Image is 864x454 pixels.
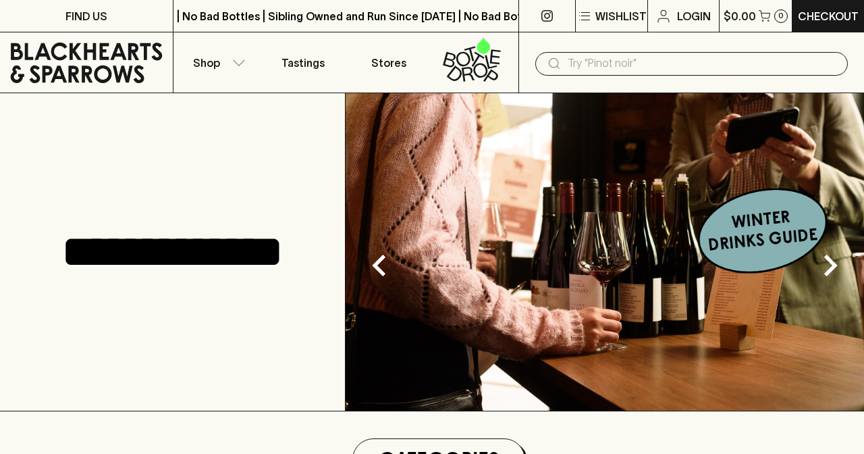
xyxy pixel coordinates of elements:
p: Shop [193,55,220,71]
p: Checkout [798,8,859,24]
button: Previous [352,238,406,293]
p: $0.00 [724,8,756,24]
button: Shop [173,32,260,93]
p: Tastings [281,55,325,71]
p: 0 [778,12,784,20]
button: Next [803,238,857,293]
img: optimise [346,93,864,411]
input: Try "Pinot noir" [568,53,837,74]
p: Login [677,8,711,24]
a: Stores [346,32,433,93]
p: FIND US [65,8,107,24]
p: Stores [371,55,406,71]
p: Wishlist [595,8,647,24]
a: Tastings [260,32,346,93]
